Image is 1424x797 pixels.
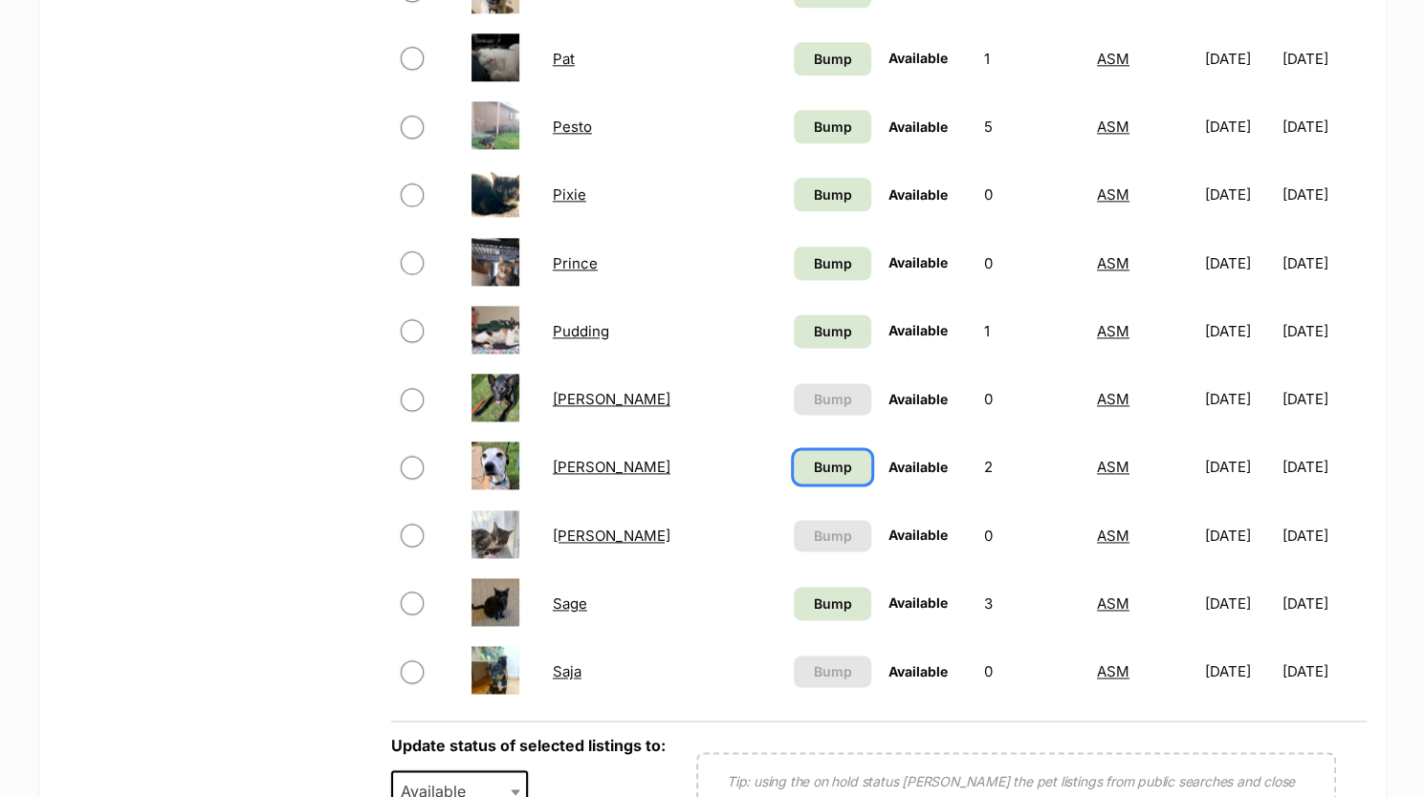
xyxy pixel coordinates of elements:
td: 2 [976,434,1087,500]
td: [DATE] [1282,230,1364,296]
td: [DATE] [1197,94,1280,160]
span: Bump [813,184,851,205]
td: [DATE] [1282,298,1364,364]
a: Bump [794,587,871,620]
a: ASM [1097,254,1129,272]
a: ASM [1097,594,1129,613]
td: 5 [976,94,1087,160]
button: Bump [794,520,871,551]
td: [DATE] [1197,434,1280,500]
td: [DATE] [1282,366,1364,432]
a: [PERSON_NAME] [553,527,670,545]
a: [PERSON_NAME] [553,390,670,408]
a: Bump [794,178,871,211]
a: [PERSON_NAME] [553,458,670,476]
td: 0 [976,503,1087,569]
a: ASM [1097,322,1129,340]
td: [DATE] [1282,434,1364,500]
td: 3 [976,571,1087,636]
a: Bump [794,110,871,143]
span: Available [888,594,948,611]
span: Available [888,254,948,270]
td: [DATE] [1282,162,1364,227]
td: [DATE] [1282,26,1364,92]
span: Bump [813,661,851,681]
td: [DATE] [1282,638,1364,704]
span: Available [888,322,948,338]
a: Pesto [553,118,592,136]
span: Available [888,118,948,135]
a: Bump [794,42,871,75]
span: Bump [813,253,851,273]
td: [DATE] [1197,162,1280,227]
td: [DATE] [1197,638,1280,704]
td: [DATE] [1282,571,1364,636]
td: [DATE] [1197,298,1280,364]
td: 0 [976,638,1087,704]
td: [DATE] [1282,503,1364,569]
span: Available [888,50,948,66]
button: Bump [794,383,871,415]
a: Bump [794,247,871,280]
span: Bump [813,389,851,409]
a: ASM [1097,185,1129,204]
a: Pixie [553,185,586,204]
span: Bump [813,457,851,477]
a: Bump [794,314,871,348]
td: 0 [976,162,1087,227]
a: ASM [1097,662,1129,680]
td: 1 [976,26,1087,92]
td: [DATE] [1197,503,1280,569]
span: Bump [813,526,851,546]
td: [DATE] [1282,94,1364,160]
a: Pat [553,50,575,68]
a: ASM [1097,390,1129,408]
span: Available [888,663,948,679]
td: 0 [976,230,1087,296]
span: Bump [813,593,851,614]
a: ASM [1097,118,1129,136]
a: Prince [553,254,598,272]
td: [DATE] [1197,26,1280,92]
td: 0 [976,366,1087,432]
button: Bump [794,656,871,687]
span: Available [888,186,948,203]
td: [DATE] [1197,366,1280,432]
a: Sage [553,594,587,613]
span: Available [888,391,948,407]
td: [DATE] [1197,571,1280,636]
span: Bump [813,321,851,341]
a: Saja [553,662,581,680]
td: [DATE] [1197,230,1280,296]
a: ASM [1097,458,1129,476]
td: 1 [976,298,1087,364]
span: Bump [813,49,851,69]
a: Bump [794,450,871,484]
span: Available [888,527,948,543]
label: Update status of selected listings to: [391,736,666,755]
span: Available [888,459,948,475]
a: ASM [1097,50,1129,68]
a: ASM [1097,527,1129,545]
a: Pudding [553,322,609,340]
span: Bump [813,117,851,137]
